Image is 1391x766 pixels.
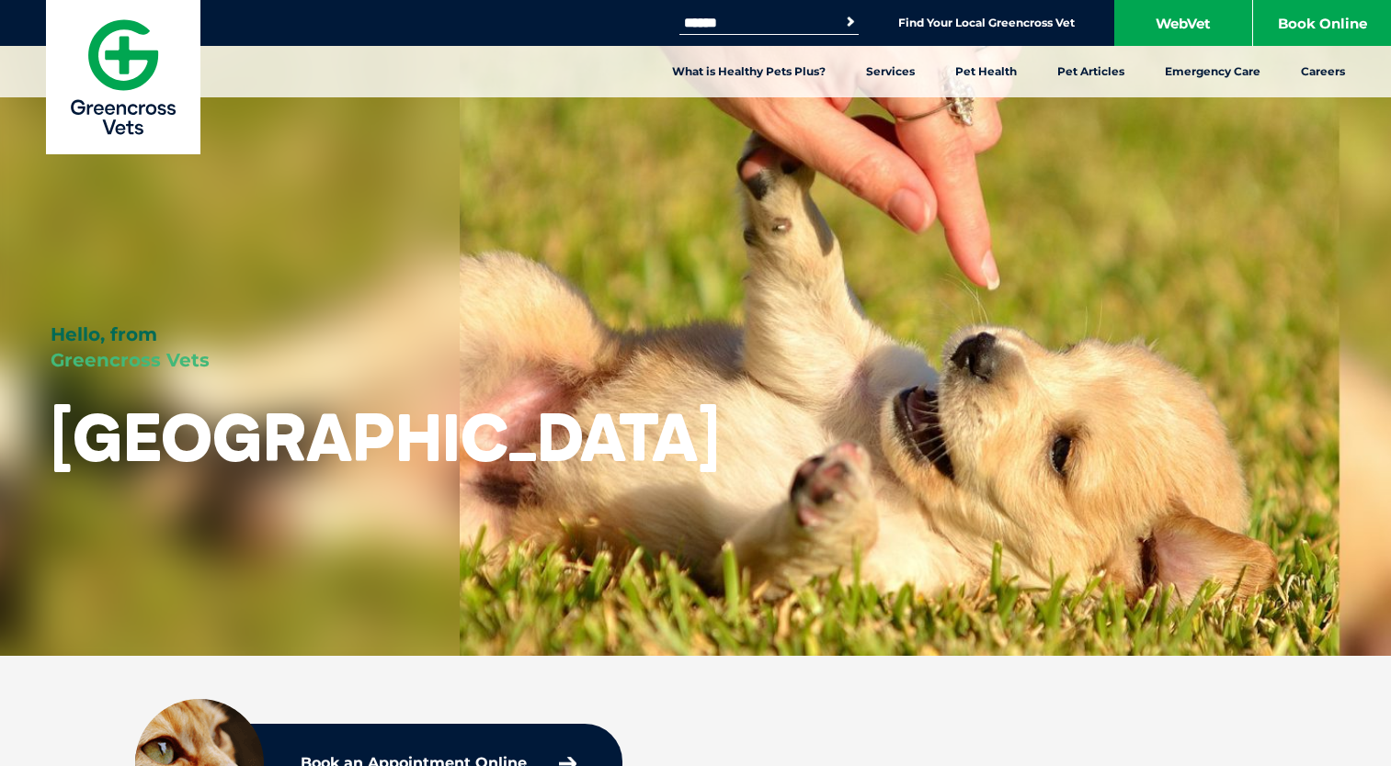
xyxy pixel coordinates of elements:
[841,13,860,31] button: Search
[1145,46,1281,97] a: Emergency Care
[846,46,935,97] a: Services
[898,16,1075,30] a: Find Your Local Greencross Vet
[1281,46,1365,97] a: Careers
[935,46,1037,97] a: Pet Health
[1037,46,1145,97] a: Pet Articles
[51,400,720,473] h1: [GEOGRAPHIC_DATA]
[51,349,210,371] span: Greencross Vets
[652,46,846,97] a: What is Healthy Pets Plus?
[51,323,157,345] span: Hello, from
